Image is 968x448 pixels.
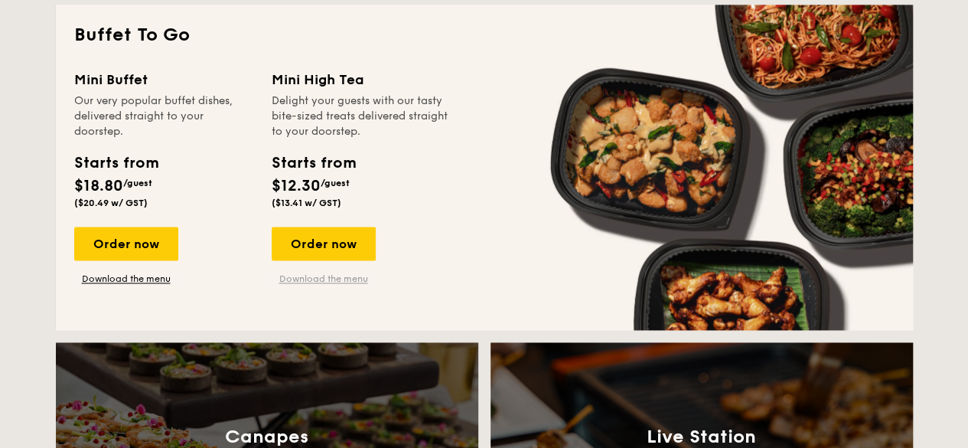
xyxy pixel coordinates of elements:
[74,69,253,90] div: Mini Buffet
[272,152,355,175] div: Starts from
[74,227,178,260] div: Order now
[272,227,376,260] div: Order now
[74,152,158,175] div: Starts from
[272,177,321,195] span: $12.30
[74,93,253,139] div: Our very popular buffet dishes, delivered straight to your doorstep.
[74,198,148,208] span: ($20.49 w/ GST)
[272,198,341,208] span: ($13.41 w/ GST)
[272,69,451,90] div: Mini High Tea
[225,426,308,447] h3: Canapes
[647,426,756,447] h3: Live Station
[74,23,895,47] h2: Buffet To Go
[123,178,152,188] span: /guest
[272,93,451,139] div: Delight your guests with our tasty bite-sized treats delivered straight to your doorstep.
[321,178,350,188] span: /guest
[74,273,178,285] a: Download the menu
[74,177,123,195] span: $18.80
[272,273,376,285] a: Download the menu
